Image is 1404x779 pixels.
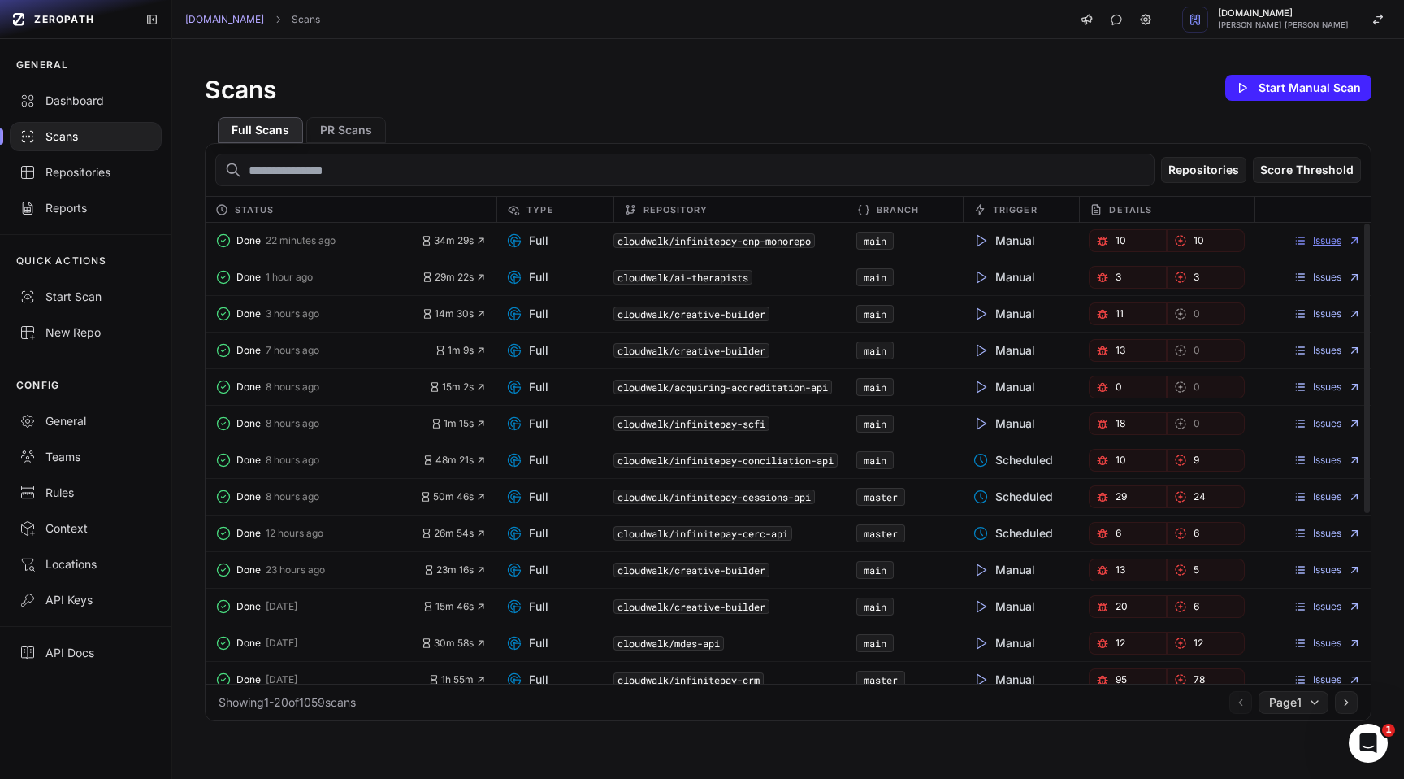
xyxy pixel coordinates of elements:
span: Trigger [993,200,1038,220]
button: 14m 30s [422,307,487,320]
button: Done 8 hours ago [215,412,431,435]
span: Full [506,672,548,688]
button: Done 22 minutes ago [215,229,422,252]
a: 9 [1167,449,1245,472]
a: 0 [1167,302,1245,325]
h1: Scans [205,75,276,104]
a: Issues [1293,564,1361,577]
button: 6 [1089,522,1167,545]
button: 15m 2s [429,381,487,394]
button: Done 12 hours ago [215,522,422,545]
span: 24 [1194,490,1206,503]
span: Full [506,598,548,615]
iframe: Intercom live chat [1349,724,1388,763]
a: Scans [292,13,320,26]
span: Manual [973,672,1035,688]
span: Type [526,200,553,220]
div: Scans [19,128,152,145]
a: Issues [1293,637,1361,650]
a: Issues [1293,527,1361,540]
button: 1m 9s [435,344,487,357]
span: 34m 29s [421,234,487,247]
span: 1 [1382,724,1395,737]
button: Done 8 hours ago [215,485,421,508]
a: 3 [1089,266,1167,289]
a: Issues [1293,344,1361,357]
button: 29m 22s [422,271,487,284]
a: 0 [1167,339,1245,362]
a: 20 [1089,595,1167,618]
span: 6 [1194,527,1199,540]
span: 12 [1116,637,1125,650]
button: 13 [1089,339,1167,362]
button: 78 [1167,668,1245,691]
code: cloudwalk/creative-builder [613,599,769,614]
a: master [864,490,898,503]
a: master [864,527,898,540]
code: cloudwalk/infinitepay-crm [613,672,764,687]
button: 30m 58s [421,637,487,650]
span: Full [506,635,548,651]
span: Full [506,269,548,285]
button: Done [DATE] [215,595,423,618]
span: Full [506,452,548,468]
a: 13 [1089,559,1167,581]
a: main [864,344,886,357]
span: Full [506,306,548,322]
span: 5 [1194,564,1199,577]
a: 0 [1167,412,1245,435]
button: Done 8 hours ago [215,449,423,472]
code: cloudwalk/ai-therapists [613,270,752,285]
a: 11 [1089,302,1167,325]
span: 15m 46s [422,600,487,613]
span: 8 hours ago [266,454,319,467]
button: 1m 15s [431,417,487,430]
a: Issues [1293,673,1361,686]
a: 24 [1167,485,1245,508]
button: 12 [1089,632,1167,655]
div: Repositories [19,164,152,181]
a: 10 [1089,449,1167,472]
a: main [864,417,886,430]
a: 6 [1167,595,1245,618]
span: Full [506,489,548,505]
button: Full Scans [218,117,303,143]
span: Done [236,637,261,650]
code: cloudwalk/creative-builder [613,343,769,358]
button: Done 7 hours ago [215,339,435,362]
span: 10 [1116,234,1126,247]
button: 10 [1089,229,1167,252]
span: 22 minutes ago [266,234,336,247]
button: 50m 46s [420,490,487,503]
span: Repository [643,200,708,220]
a: 0 [1167,376,1245,398]
code: cloudwalk/infinitepay-cessions-api [613,490,815,504]
span: Status [235,200,275,220]
span: Done [236,307,261,320]
span: Full [506,379,548,395]
span: Done [236,454,261,467]
a: 6 [1167,522,1245,545]
span: 9 [1194,454,1199,467]
span: Done [236,600,261,613]
code: cloudwalk/mdes-api [613,636,724,651]
button: Done [DATE] [215,668,429,691]
span: 10 [1194,234,1204,247]
span: 0 [1194,381,1200,394]
span: 95 [1116,673,1127,686]
button: Done 23 hours ago [215,559,424,581]
code: cloudwalk/acquiring-accreditation-api [613,380,832,394]
span: Done [236,490,261,503]
span: Full [506,233,548,249]
button: 26m 54s [421,527,487,540]
button: Repositories [1161,157,1246,183]
a: 18 [1089,412,1167,435]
